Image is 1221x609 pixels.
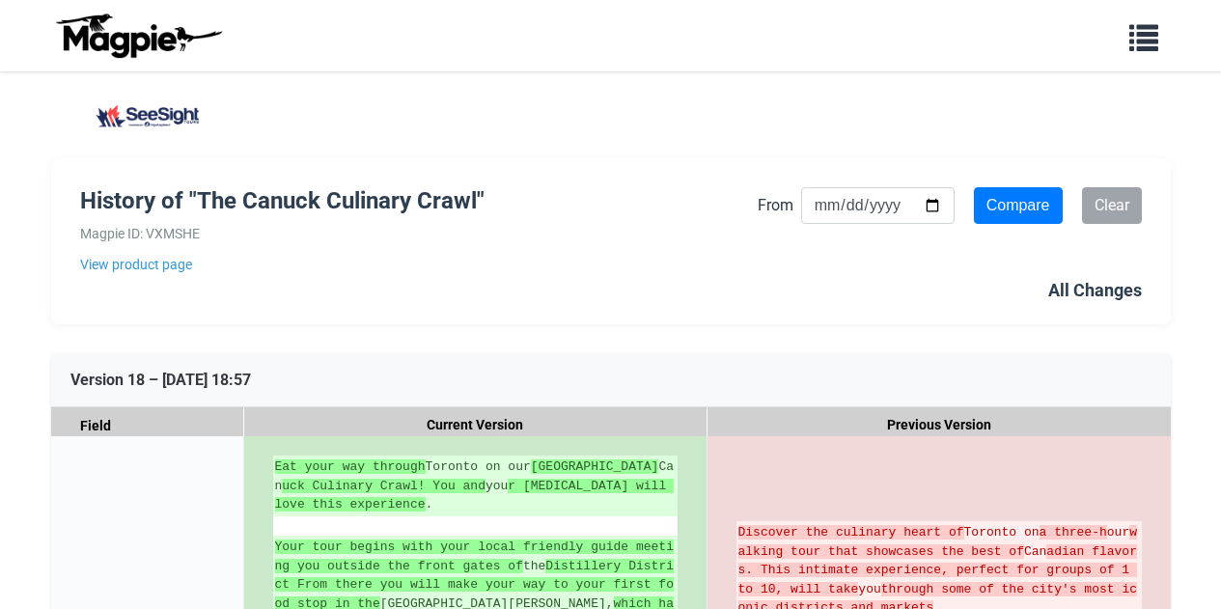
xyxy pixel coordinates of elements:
[738,525,1138,559] strong: walking tour that showcases the best of
[974,187,1063,224] input: Compare
[244,407,708,443] div: Current Version
[51,353,1171,408] div: Version 18 – [DATE] 18:57
[738,525,964,540] strong: Discover the culinary heart of
[282,479,486,493] strong: uck Culinary Crawl! You and
[275,540,674,573] strong: Your tour begins with your local friendly guide meeting you outside the front gates of
[80,91,225,139] img: Company Logo
[1048,277,1142,305] div: All Changes
[708,407,1171,443] div: Previous Version
[80,254,758,275] a: View product page
[51,407,244,443] div: Field
[1040,525,1107,540] strong: a three-h
[80,223,758,244] div: Magpie ID: VXMSHE
[275,459,426,474] strong: Eat your way through
[51,13,225,59] img: logo-ab69f6fb50320c5b225c76a69d11143b.png
[531,459,659,474] strong: [GEOGRAPHIC_DATA]
[738,544,1137,596] strong: adian flavors. This intimate experience, perfect for groups of 1 to 10, will take
[80,187,758,215] h1: History of "The Canuck Culinary Crawl"
[275,457,676,514] ins: Toronto on our Can you .
[758,193,793,218] label: From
